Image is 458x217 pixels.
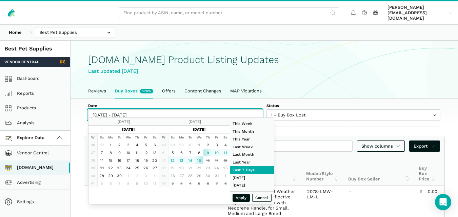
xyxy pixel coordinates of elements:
[84,153,444,162] div: Showing 1 to 10 of 4,445 buy boxes (filtered from 13,125 total buy boxes)
[141,149,150,157] td: 12
[186,180,195,188] td: 4
[186,141,195,149] td: 30
[168,164,177,172] td: 19
[4,27,26,38] a: Home
[111,84,158,98] a: Buy Boxes13125
[221,149,230,157] td: 11
[159,149,168,157] td: 41
[177,149,186,157] td: 6
[212,164,221,172] td: 24
[106,149,115,157] td: 8
[168,180,177,188] td: 2
[221,156,230,164] td: 18
[186,133,195,141] th: Tu
[230,120,274,128] li: This Week
[203,149,212,157] td: 9
[88,54,440,65] h1: [DOMAIN_NAME] Product Listing Updates
[133,164,141,172] td: 25
[115,149,124,157] td: 9
[168,149,177,157] td: 5
[195,149,203,157] td: 8
[133,156,141,164] td: 18
[168,172,177,180] td: 26
[88,164,97,172] td: 39
[414,143,436,150] span: Export
[150,172,159,180] td: 4
[177,126,221,133] th: [DATE]
[428,189,437,194] span: 0.00
[203,133,212,141] th: Th
[88,67,440,75] div: Last updated [DATE]
[97,141,106,149] td: 31
[35,27,114,38] input: Best Pet Supplies
[177,156,186,164] td: 13
[133,133,141,141] th: Th
[133,149,141,157] td: 11
[266,109,440,121] input: 1 - Buy Box Lost
[230,174,274,181] li: [DATE]
[88,133,97,141] th: W
[435,194,451,210] div: Open Intercom Messenger
[195,164,203,172] td: 22
[106,172,115,180] td: 29
[97,172,106,180] td: 28
[203,172,212,180] td: 30
[186,149,195,157] td: 7
[230,143,274,151] li: Last Week
[150,133,159,141] th: Sa
[221,172,230,180] td: 1
[266,103,440,108] label: Status
[88,172,97,180] td: 40
[133,141,141,149] td: 4
[88,103,262,108] label: Date
[186,164,195,172] td: 21
[106,133,115,141] th: Mo
[230,128,274,135] li: This Month
[195,133,203,141] th: We
[88,156,97,164] td: 38
[88,149,97,157] td: 37
[115,141,124,149] td: 2
[186,172,195,180] td: 28
[387,5,447,21] span: [PERSON_NAME][EMAIL_ADDRESS][DOMAIN_NAME]
[159,180,168,188] td: 45
[221,164,230,172] td: 25
[177,172,186,180] td: 27
[212,156,221,164] td: 17
[221,133,230,141] th: Sa
[97,164,106,172] td: 21
[186,156,195,164] td: 14
[212,133,221,141] th: Fr
[106,156,115,164] td: 15
[233,194,250,202] button: Apply
[140,89,153,93] span: New buy boxes in the last week
[203,156,212,164] td: 16
[302,162,344,186] th: Model/Style Number: activate to sort column ascending
[97,156,106,164] td: 14
[84,84,111,98] a: Reviews
[195,141,203,149] td: 1
[4,59,39,65] span: Vendor Central
[115,164,124,172] td: 23
[159,133,168,141] th: W
[106,126,150,133] th: [DATE]
[150,180,159,188] td: 11
[203,141,212,149] td: 2
[124,156,133,164] td: 17
[124,164,133,172] td: 24
[357,140,405,152] a: Show columns
[221,180,230,188] td: 8
[361,143,401,150] span: Show columns
[230,135,274,143] li: This Year
[124,133,133,141] th: We
[168,141,177,149] td: 28
[97,180,106,188] td: 5
[226,84,266,98] a: MAP Violations
[195,172,203,180] td: 29
[4,45,66,53] div: Best Pet Supplies
[150,156,159,164] td: 20
[420,189,422,194] span: $
[97,133,106,141] th: Su
[106,141,115,149] td: 1
[230,151,274,158] li: Last Month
